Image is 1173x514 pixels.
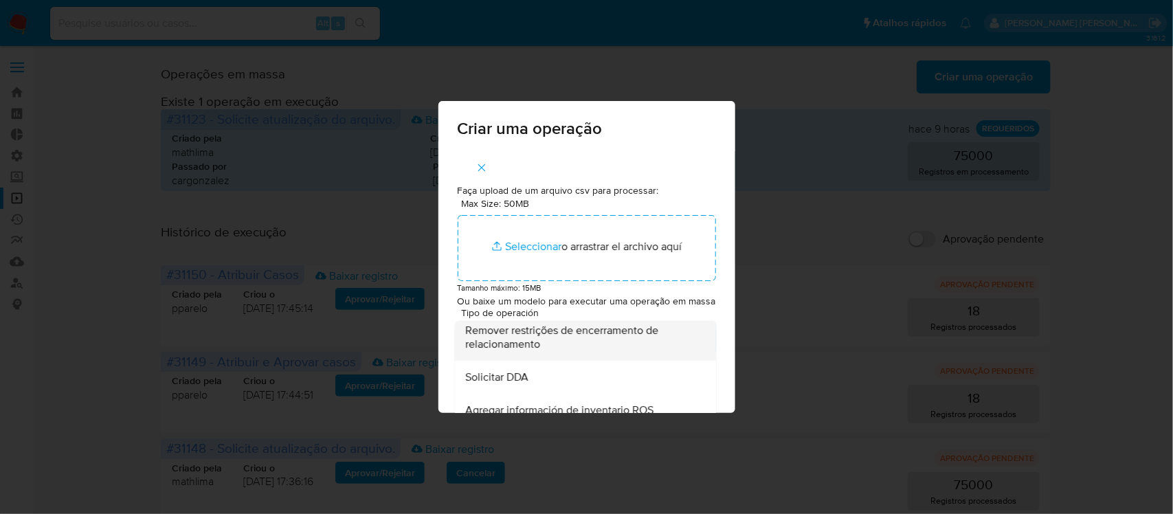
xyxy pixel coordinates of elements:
[461,308,719,317] span: Tipo de operación
[466,324,697,351] span: Remover restrições de encerramento de relacionamento
[462,197,530,210] label: Max Size: 50MB
[458,295,716,309] p: Ou baixe um modelo para executar uma operação em massa
[458,184,716,198] p: Faça upload de um arquivo csv para processar:
[466,403,654,417] span: Agregar información de inventario ROS
[458,282,541,293] small: Tamanho máximo: 15MB
[458,120,716,137] span: Criar uma operação
[466,370,529,384] span: Solicitar DDA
